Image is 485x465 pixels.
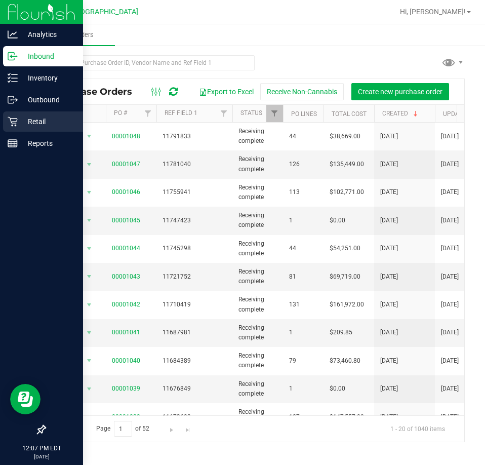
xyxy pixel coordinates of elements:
span: 44 [289,244,317,253]
span: select [83,298,96,312]
span: select [83,326,96,340]
a: 00001039 [112,385,140,392]
span: 1 - 20 of 1040 items [382,421,453,436]
a: PO Lines [291,110,317,118]
span: 11745298 [163,244,226,253]
span: [DATE] [441,356,459,366]
span: $147,557.00 [330,412,364,422]
span: Receiving complete [238,183,277,202]
a: Filter [216,105,232,122]
span: 11710419 [163,300,226,309]
span: 81 [289,272,317,282]
span: select [83,382,96,396]
span: [DATE] [380,412,398,422]
a: Total Cost [332,110,367,118]
span: Receiving complete [238,127,277,146]
span: [DATE] [380,244,398,253]
span: Receiving complete [238,154,277,174]
span: [DATE] [380,187,398,197]
button: Export to Excel [192,83,260,100]
span: $73,460.80 [330,356,360,366]
a: 00001044 [112,245,140,252]
a: Ref Field 1 [165,109,197,117]
span: select [83,129,96,143]
a: 00001043 [112,273,140,280]
span: 11721752 [163,272,226,282]
span: $54,251.00 [330,244,360,253]
a: 00001042 [112,301,140,308]
span: 11687981 [163,328,226,337]
span: select [83,242,96,256]
span: 79 [289,356,317,366]
span: [DATE] [380,132,398,141]
input: Search Purchase Order ID, Vendor Name and Ref Field 1 [45,55,255,70]
span: select [83,410,96,424]
span: Receiving complete [238,211,277,230]
span: [DATE] [441,216,459,225]
a: Status [240,109,262,117]
a: 00001038 [112,413,140,420]
a: 00001045 [112,217,140,224]
button: Create new purchase order [351,83,449,100]
span: 11676849 [163,384,226,394]
span: 131 [289,300,317,309]
span: [DATE] [441,132,459,141]
span: [DATE] [380,216,398,225]
span: $209.85 [330,328,352,337]
span: $69,719.00 [330,272,360,282]
span: 1 [289,328,317,337]
span: 11747423 [163,216,226,225]
a: 00001048 [112,133,140,140]
span: [DATE] [441,187,459,197]
span: Receiving complete [238,351,277,370]
span: [DATE] [441,160,459,169]
a: Updated [443,110,470,118]
span: select [83,269,96,284]
span: Page of 52 [88,421,158,437]
p: Reports [18,137,78,149]
span: $102,771.00 [330,187,364,197]
span: [DATE] [441,272,459,282]
span: $38,669.00 [330,132,360,141]
a: PO # [114,109,127,117]
span: [DATE] [441,244,459,253]
span: $0.00 [330,384,345,394]
a: Go to the next page [165,421,179,435]
span: $0.00 [330,216,345,225]
span: 11673603 [163,412,226,422]
iframe: Resource center [10,384,41,414]
span: Receiving complete [238,239,277,258]
a: Filter [140,105,156,122]
inline-svg: Reports [8,138,18,148]
span: select [83,213,96,227]
span: Receiving complete [238,267,277,286]
inline-svg: Retail [8,117,18,127]
span: [DATE] [380,384,398,394]
a: Filter [266,105,283,122]
span: 11755941 [163,187,226,197]
a: 00001046 [112,188,140,196]
span: select [83,185,96,200]
span: $161,972.00 [330,300,364,309]
span: Purchase Orders [53,86,142,97]
span: [DATE] [380,328,398,337]
a: 00001041 [112,329,140,336]
span: [DATE] [441,300,459,309]
span: 11791833 [163,132,226,141]
span: Receiving complete [238,407,277,427]
span: Receiving complete [238,295,277,314]
span: 11684389 [163,356,226,366]
span: 1 [289,216,317,225]
a: Go to the last page [180,421,195,435]
span: select [83,158,96,172]
span: 126 [289,160,317,169]
p: Inbound [18,50,78,62]
p: Analytics [18,28,78,41]
span: [GEOGRAPHIC_DATA] [69,8,138,16]
span: [DATE] [380,272,398,282]
span: [DATE] [441,328,459,337]
span: 11781040 [163,160,226,169]
span: Hi, [PERSON_NAME]! [400,8,466,16]
inline-svg: Inbound [8,51,18,61]
span: $135,449.00 [330,160,364,169]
